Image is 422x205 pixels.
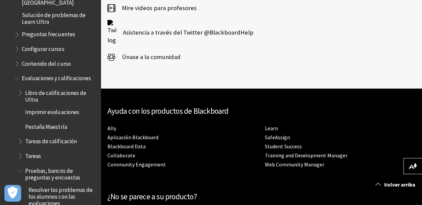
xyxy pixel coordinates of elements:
[22,58,71,67] span: Contenido del curso
[107,105,415,117] h2: Ayuda con los productos de Blackboard
[25,87,96,103] span: Libro de calificaciones de Ultra
[265,161,324,168] a: Web Community Manager
[107,20,253,45] a: Twitter logo Asistencia a través del Twitter @BlackboardHelp
[107,161,166,168] a: Community Engagement
[25,106,79,115] span: Imprimir evaluaciones
[265,125,278,132] a: Learn
[25,150,41,159] span: Tareas
[115,52,181,62] span: Únase a la comunidad
[25,136,77,145] span: Tareas de calificación
[265,152,347,159] a: Training and Development Manager
[265,134,290,141] a: SafeAssign
[25,165,96,181] span: Pruebas, bancos de preguntas y encuestas
[107,20,116,45] img: Twitter logo
[22,73,91,82] span: Evaluaciones y calificaciones
[25,121,67,130] span: Pestaña Maestría
[115,3,197,13] span: Mire videos para profesores
[107,52,181,62] a: Únase a la comunidad
[116,28,253,38] span: Asistencia a través del Twitter @BlackboardHelp
[22,43,64,52] span: Configurar cursos
[370,178,422,191] a: Volver arriba
[4,185,21,202] button: Abrir preferencias
[107,143,146,150] a: Blackboard Data
[107,125,116,132] a: Ally
[107,3,197,13] a: Mire videos para profesores
[265,143,302,150] a: Student Success
[107,134,158,141] a: Aplicación Blackboard
[107,152,135,159] a: Collaborate
[22,10,96,25] span: Solución de problemas de Learn Ultra
[107,191,415,203] h2: ¿No se parece a su producto?
[22,29,75,38] span: Preguntas frecuentes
